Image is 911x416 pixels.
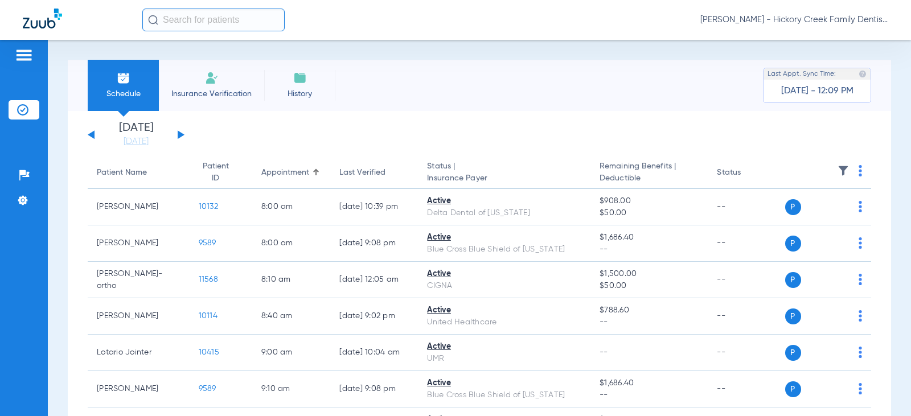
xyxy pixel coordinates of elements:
[252,298,331,335] td: 8:40 AM
[273,88,327,100] span: History
[427,232,581,244] div: Active
[768,68,836,80] span: Last Appt. Sync Time:
[293,71,307,85] img: History
[427,341,581,353] div: Active
[600,280,699,292] span: $50.00
[708,335,785,371] td: --
[708,157,785,189] th: Status
[785,308,801,324] span: P
[205,71,219,85] img: Manual Insurance Verification
[859,201,862,212] img: group-dot-blue.svg
[859,274,862,285] img: group-dot-blue.svg
[199,312,218,320] span: 10114
[97,167,180,179] div: Patient Name
[700,14,888,26] span: [PERSON_NAME] - Hickory Creek Family Dentistry
[427,377,581,389] div: Active
[97,167,147,179] div: Patient Name
[88,225,190,262] td: [PERSON_NAME]
[600,389,699,401] span: --
[600,377,699,389] span: $1,686.40
[252,225,331,262] td: 8:00 AM
[167,88,256,100] span: Insurance Verification
[102,136,170,147] a: [DATE]
[261,167,309,179] div: Appointment
[339,167,385,179] div: Last Verified
[859,347,862,358] img: group-dot-blue.svg
[330,371,418,407] td: [DATE] 9:08 PM
[427,316,581,328] div: United Healthcare
[427,172,581,184] span: Insurance Payer
[199,348,219,356] span: 10415
[708,262,785,298] td: --
[785,381,801,397] span: P
[88,262,190,298] td: [PERSON_NAME]-ortho
[199,239,216,247] span: 9589
[23,9,62,28] img: Zuub Logo
[427,207,581,219] div: Delta Dental of [US_STATE]
[427,389,581,401] div: Blue Cross Blue Shield of [US_STATE]
[330,335,418,371] td: [DATE] 10:04 AM
[708,189,785,225] td: --
[148,15,158,25] img: Search Icon
[859,237,862,249] img: group-dot-blue.svg
[427,353,581,365] div: UMR
[199,160,233,184] div: Patient ID
[590,157,708,189] th: Remaining Benefits |
[838,165,849,176] img: filter.svg
[859,165,862,176] img: group-dot-blue.svg
[339,167,409,179] div: Last Verified
[859,70,867,78] img: last sync help info
[600,268,699,280] span: $1,500.00
[88,189,190,225] td: [PERSON_NAME]
[600,316,699,328] span: --
[252,262,331,298] td: 8:10 AM
[88,335,190,371] td: Lotario Jointer
[859,310,862,322] img: group-dot-blue.svg
[15,48,33,62] img: hamburger-icon
[600,232,699,244] span: $1,686.40
[785,199,801,215] span: P
[199,275,218,283] span: 11568
[96,88,150,100] span: Schedule
[199,385,216,393] span: 9589
[708,225,785,262] td: --
[600,348,608,356] span: --
[330,225,418,262] td: [DATE] 9:08 PM
[142,9,285,31] input: Search for patients
[427,280,581,292] div: CIGNA
[88,298,190,335] td: [PERSON_NAME]
[708,371,785,407] td: --
[785,345,801,361] span: P
[427,268,581,280] div: Active
[330,262,418,298] td: [DATE] 12:05 AM
[600,207,699,219] span: $50.00
[600,172,699,184] span: Deductible
[708,298,785,335] td: --
[859,383,862,394] img: group-dot-blue.svg
[427,195,581,207] div: Active
[252,371,331,407] td: 9:10 AM
[330,298,418,335] td: [DATE] 9:02 PM
[252,189,331,225] td: 8:00 AM
[102,122,170,147] li: [DATE]
[600,195,699,207] span: $908.00
[427,304,581,316] div: Active
[600,244,699,256] span: --
[418,157,590,189] th: Status |
[199,160,243,184] div: Patient ID
[261,167,322,179] div: Appointment
[427,244,581,256] div: Blue Cross Blue Shield of [US_STATE]
[252,335,331,371] td: 9:00 AM
[785,272,801,288] span: P
[199,203,218,211] span: 10132
[117,71,130,85] img: Schedule
[785,236,801,252] span: P
[781,85,853,97] span: [DATE] - 12:09 PM
[330,189,418,225] td: [DATE] 10:39 PM
[88,371,190,407] td: [PERSON_NAME]
[600,304,699,316] span: $788.60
